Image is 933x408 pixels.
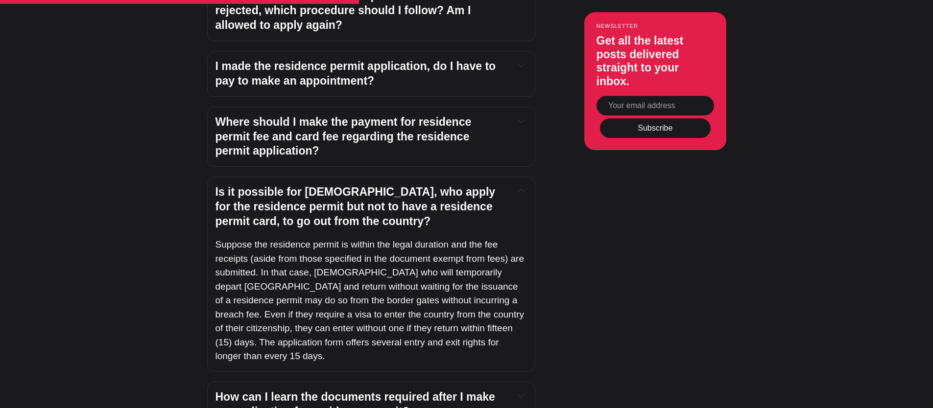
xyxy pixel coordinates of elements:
[215,115,506,159] h4: Where should I make the payment for residence permit fee and card fee regarding the residence per...
[215,59,506,89] h4: I made the residence permit application, do I have to pay to make an appointment?
[597,23,714,29] small: Newsletter
[597,34,714,88] h3: Get all the latest posts delivered straight to your inbox.
[215,238,527,363] p: Suppose the residence permit is within the legal duration and the fee receipts (aside from those ...
[597,95,714,115] input: Your email address
[600,118,711,138] button: Subscribe
[215,185,506,229] h4: Is it possible for [DEMOGRAPHIC_DATA], who apply for the residence permit but not to have a resid...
